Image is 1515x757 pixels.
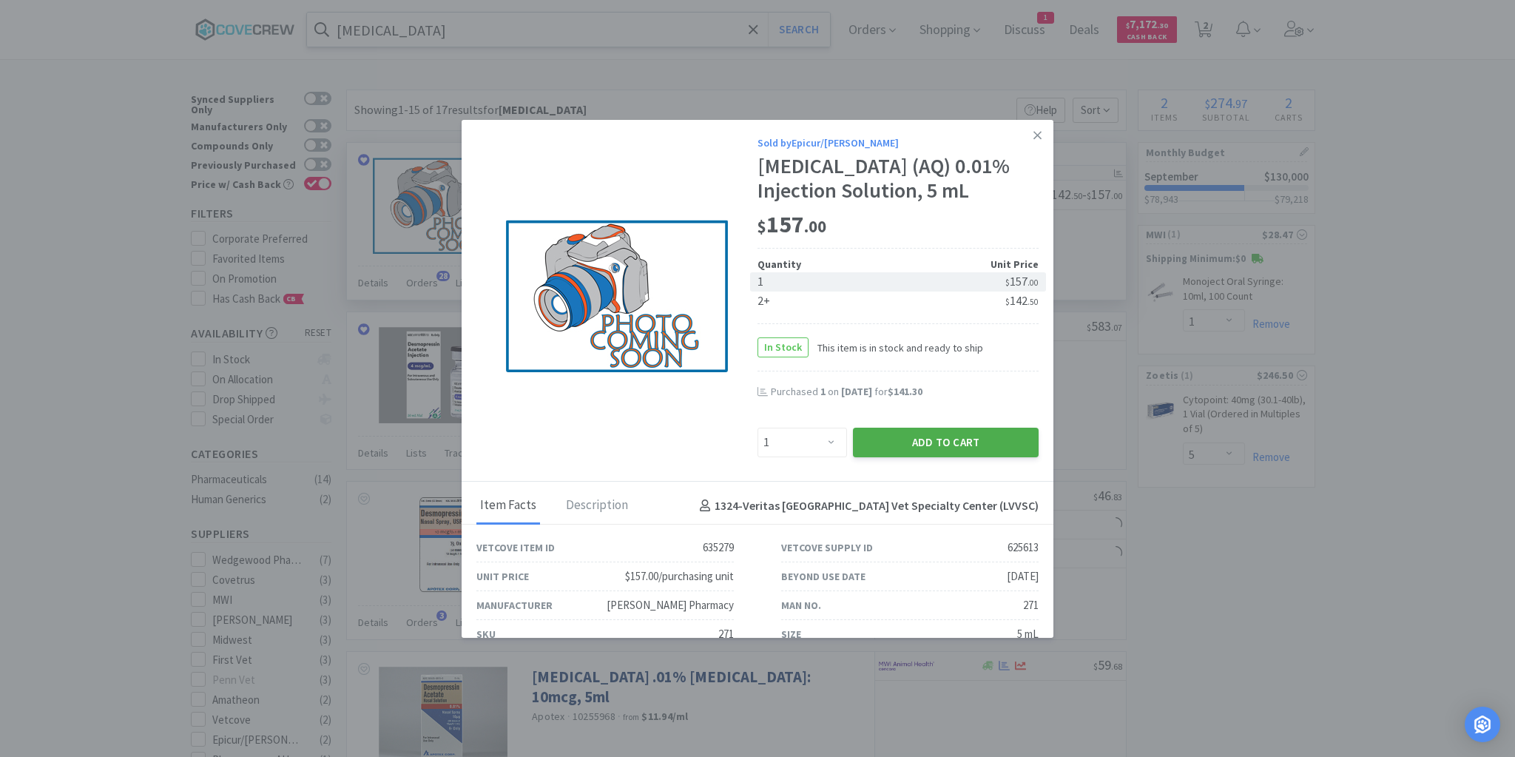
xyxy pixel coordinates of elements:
div: Description [562,488,632,525]
span: 142 [1005,293,1039,308]
div: Manufacturer [476,597,553,613]
div: 271 [1023,596,1039,614]
span: $ [1005,277,1010,288]
div: [MEDICAL_DATA] (AQ) 0.01% Injection Solution, 5 mL [757,154,1039,203]
div: Sold by Epicur/[PERSON_NAME] [757,135,1039,151]
div: Unit Price [898,256,1039,272]
div: Beyond Use Date [781,568,866,585]
div: Vetcove Supply ID [781,539,873,556]
div: Item Facts [476,488,540,525]
img: dd0b1ce696dd488185b7d7386fe56020_625613.jpeg [506,220,728,372]
div: 271 [718,625,734,643]
span: $ [1005,297,1010,307]
span: 1 [820,385,826,398]
span: . 50 [1028,297,1039,307]
div: 635279 [703,539,734,556]
span: 157 [1005,274,1039,289]
div: SKU [476,626,496,642]
button: Add to Cart [853,428,1039,457]
div: [DATE] [1007,568,1039,585]
span: . 00 [1028,277,1039,288]
div: Purchased on for [771,385,1039,400]
div: Man No. [781,597,821,613]
span: [DATE] [841,385,872,398]
div: [PERSON_NAME] Pharmacy [607,596,734,614]
div: Quantity [757,256,898,272]
div: $157.00/purchasing unit [625,568,734,585]
div: Vetcove Item ID [476,539,555,556]
span: $ [757,216,766,237]
span: This item is in stock and ready to ship [809,340,983,356]
span: In Stock [758,338,808,357]
div: Open Intercom Messenger [1465,707,1500,742]
h4: 1324 - Veritas [GEOGRAPHIC_DATA] Vet Specialty Center (LVVSC) [694,497,1039,516]
span: $141.30 [888,385,922,398]
div: Unit Price [476,568,529,585]
div: 2+ [757,292,898,311]
span: 157 [757,209,826,239]
div: 1 [757,272,898,292]
div: 625613 [1008,539,1039,556]
div: 5 mL [1017,625,1039,643]
span: . 00 [804,216,826,237]
div: Size [781,626,801,642]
